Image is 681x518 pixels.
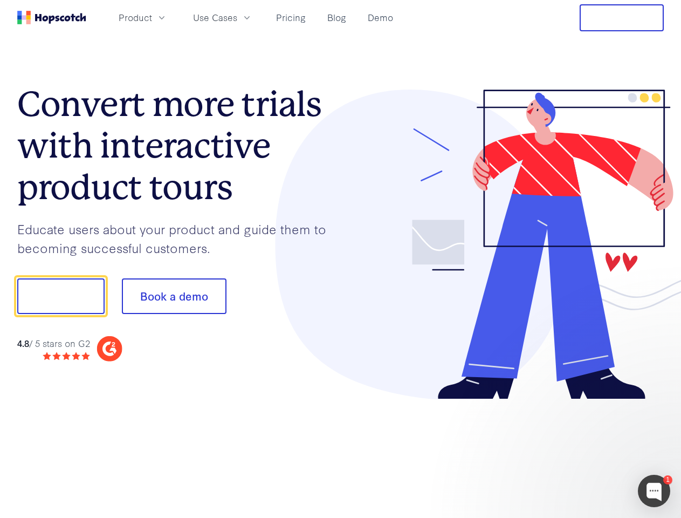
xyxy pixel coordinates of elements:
a: Pricing [272,9,310,26]
button: Product [112,9,174,26]
button: Free Trial [580,4,664,31]
h1: Convert more trials with interactive product tours [17,84,341,208]
span: Use Cases [193,11,237,24]
a: Demo [363,9,397,26]
button: Use Cases [187,9,259,26]
span: Product [119,11,152,24]
a: Home [17,11,86,24]
a: Blog [323,9,350,26]
div: 1 [663,475,672,485]
strong: 4.8 [17,337,29,349]
button: Show me! [17,278,105,314]
div: / 5 stars on G2 [17,337,90,350]
p: Educate users about your product and guide them to becoming successful customers. [17,220,341,257]
button: Book a demo [122,278,226,314]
